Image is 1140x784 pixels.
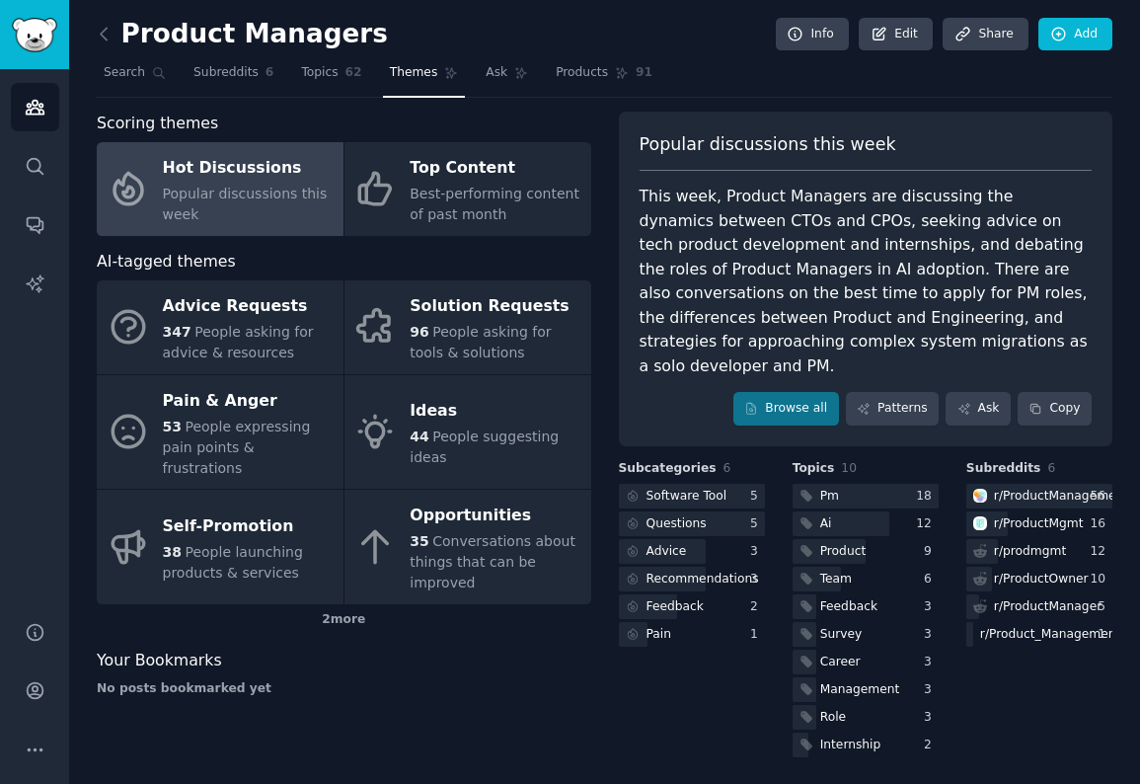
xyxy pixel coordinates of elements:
span: Conversations about things that can be improved [410,533,575,590]
a: Feedback3 [793,594,939,619]
a: Role3 [793,705,939,730]
div: 5 [750,515,765,533]
a: Ask [479,57,535,98]
a: Team6 [793,567,939,591]
div: Career [820,654,861,671]
span: 38 [163,544,182,560]
div: Advice [646,543,687,561]
a: Internship2 [793,733,939,757]
span: Products [556,64,608,82]
div: No posts bookmarked yet [97,680,591,698]
span: People suggesting ideas [410,429,559,465]
span: People asking for tools & solutions [410,324,551,360]
div: Recommendations [646,571,759,588]
span: 35 [410,533,428,549]
a: r/ProductManager5 [966,594,1112,619]
a: ProductManagementr/ProductManagement56 [966,484,1112,509]
a: Themes [383,57,466,98]
div: Ai [820,515,832,533]
div: 3 [924,654,939,671]
a: Share [943,18,1027,51]
a: Browse all [733,392,839,426]
a: Info [776,18,849,51]
div: 2 [750,598,765,616]
a: Ai12 [793,511,939,536]
span: People asking for advice & resources [163,324,314,360]
div: r/ ProductManagement [994,488,1128,506]
div: 12 [916,515,939,533]
span: 347 [163,324,191,340]
div: r/ ProductManager [994,598,1102,616]
span: Popular discussions this week [640,132,896,157]
div: 3 [924,681,939,699]
span: Search [104,64,145,82]
span: Best-performing content of past month [410,186,579,222]
div: Pain [646,626,672,644]
span: People expressing pain points & frustrations [163,419,311,476]
a: Ask [946,392,1011,426]
div: 56 [1090,488,1112,506]
a: Topics62 [294,57,368,98]
span: 6 [1047,461,1055,475]
h2: Product Managers [97,19,388,50]
div: r/ prodmgmt [994,543,1066,561]
span: Topics [301,64,338,82]
a: Career3 [793,650,939,674]
div: Pain & Anger [163,385,334,417]
a: Self-Promotion38People launching products & services [97,490,343,604]
img: GummySearch logo [12,18,57,52]
a: Pain1 [619,622,765,647]
div: Hot Discussions [163,153,334,185]
a: Pm18 [793,484,939,509]
span: 6 [723,461,731,475]
div: Product [820,543,867,561]
span: 6 [266,64,274,82]
span: Themes [390,64,438,82]
a: Top ContentBest-performing content of past month [344,142,591,236]
a: Recommendations3 [619,567,765,591]
div: Solution Requests [410,291,580,323]
a: Hot DiscussionsPopular discussions this week [97,142,343,236]
div: This week, Product Managers are discussing the dynamics between CTOs and CPOs, seeking advice on ... [640,185,1093,378]
span: 44 [410,429,428,444]
span: 91 [636,64,652,82]
div: Survey [820,626,863,644]
a: Search [97,57,173,98]
div: Self-Promotion [163,510,334,542]
a: Edit [859,18,933,51]
span: AI-tagged themes [97,250,236,274]
a: r/Product_Management1 [966,622,1112,647]
div: 6 [924,571,939,588]
div: Questions [646,515,707,533]
div: Software Tool [646,488,727,506]
span: Subreddits [193,64,259,82]
span: Scoring themes [97,112,218,136]
div: Advice Requests [163,291,334,323]
span: Topics [793,460,835,478]
div: Opportunities [410,501,580,532]
span: 53 [163,419,182,434]
div: 9 [924,543,939,561]
div: 1 [750,626,765,644]
a: Product9 [793,539,939,564]
a: r/ProductOwner10 [966,567,1112,591]
div: Internship [820,737,881,754]
div: 5 [1098,598,1112,616]
div: 2 [924,737,939,754]
div: 12 [1090,543,1112,561]
a: Patterns [846,392,939,426]
div: Management [820,681,900,699]
div: r/ ProductMgmt [994,515,1084,533]
span: Popular discussions this week [163,186,328,222]
a: Ideas44People suggesting ideas [344,375,591,490]
div: Feedback [646,598,704,616]
a: Opportunities35Conversations about things that can be improved [344,490,591,604]
div: 3 [924,626,939,644]
a: Advice3 [619,539,765,564]
div: Pm [820,488,839,506]
span: 96 [410,324,428,340]
a: Software Tool5 [619,484,765,509]
div: r/ Product_Management [980,626,1121,644]
div: Ideas [410,396,580,428]
span: Ask [486,64,507,82]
